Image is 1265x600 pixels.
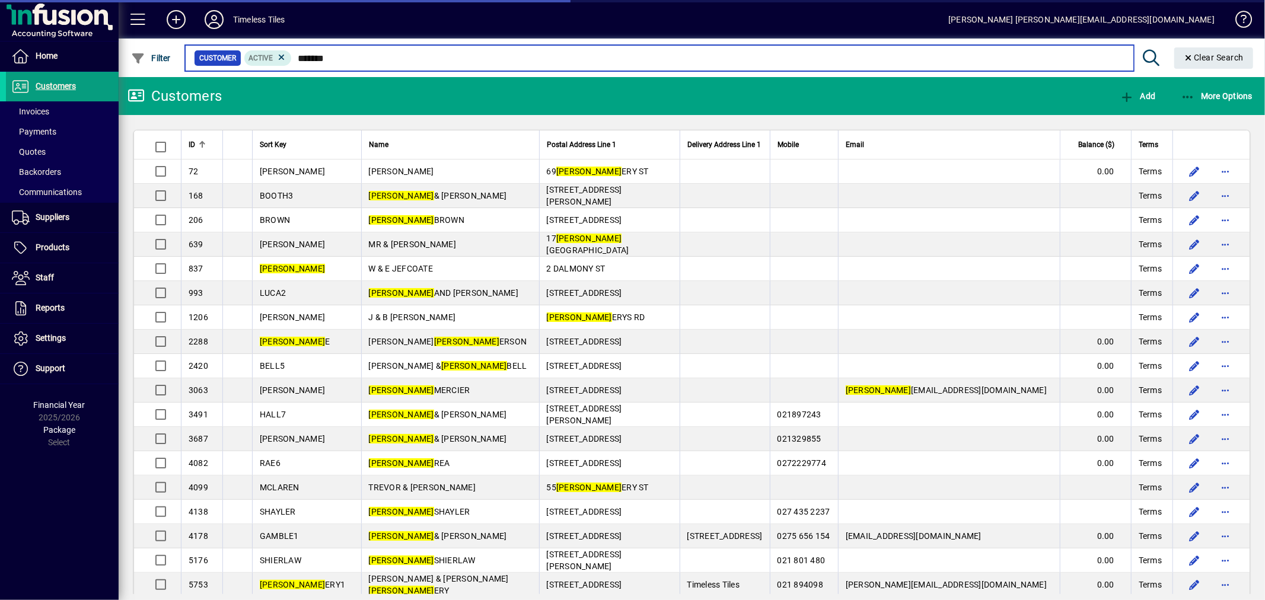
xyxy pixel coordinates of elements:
[1216,551,1235,570] button: More options
[369,531,434,541] em: [PERSON_NAME]
[547,580,622,589] span: [STREET_ADDRESS]
[547,215,622,225] span: [STREET_ADDRESS]
[36,303,65,312] span: Reports
[1139,481,1162,493] span: Terms
[260,507,296,516] span: SHAYLER
[6,293,119,323] a: Reports
[1185,526,1204,545] button: Edit
[369,385,470,395] span: MERCIER
[687,138,761,151] span: Delivery Address Line 1
[36,81,76,91] span: Customers
[547,337,622,346] span: [STREET_ADDRESS]
[1185,235,1204,254] button: Edit
[36,51,58,60] span: Home
[189,138,195,151] span: ID
[369,458,450,468] span: REA
[547,361,622,371] span: [STREET_ADDRESS]
[1185,356,1204,375] button: Edit
[369,138,532,151] div: Name
[778,138,799,151] span: Mobile
[369,191,507,200] span: & [PERSON_NAME]
[846,580,1047,589] span: [PERSON_NAME][EMAIL_ADDRESS][DOMAIN_NAME]
[1216,526,1235,545] button: More options
[778,507,830,516] span: 027 435 2237
[369,531,507,541] span: & [PERSON_NAME]
[199,52,236,64] span: Customer
[1185,429,1204,448] button: Edit
[1139,190,1162,202] span: Terms
[1216,405,1235,424] button: More options
[189,191,203,200] span: 168
[948,10,1215,29] div: [PERSON_NAME] [PERSON_NAME][EMAIL_ADDRESS][DOMAIN_NAME]
[369,361,527,371] span: [PERSON_NAME] & BELL
[1139,579,1162,591] span: Terms
[369,556,434,565] em: [PERSON_NAME]
[369,264,434,273] span: W & E JEFCOATE
[157,9,195,30] button: Add
[369,507,470,516] span: SHAYLER
[244,50,292,66] mat-chip: Activation Status: Active
[369,215,465,225] span: BROWN
[687,580,740,589] span: Timeless Tiles
[36,333,66,343] span: Settings
[260,337,330,346] span: E
[1139,384,1162,396] span: Terms
[1139,506,1162,518] span: Terms
[547,312,645,322] span: ERYS RD
[547,531,622,541] span: [STREET_ADDRESS]
[369,507,434,516] em: [PERSON_NAME]
[260,458,281,468] span: RAE6
[260,385,325,395] span: [PERSON_NAME]
[260,556,301,565] span: SHIERLAW
[1216,259,1235,278] button: More options
[189,531,208,541] span: 4178
[128,87,222,106] div: Customers
[1139,408,1162,420] span: Terms
[189,580,208,589] span: 5753
[1185,454,1204,473] button: Edit
[189,264,203,273] span: 837
[846,385,911,395] em: [PERSON_NAME]
[547,167,649,176] span: 69 ERY ST
[1216,356,1235,375] button: More options
[233,10,285,29] div: Timeless Tiles
[547,185,622,206] span: [STREET_ADDRESS][PERSON_NAME]
[846,138,864,151] span: Email
[1060,403,1131,427] td: 0.00
[6,142,119,162] a: Quotes
[1139,360,1162,372] span: Terms
[1185,478,1204,497] button: Edit
[369,288,434,298] em: [PERSON_NAME]
[369,434,434,443] em: [PERSON_NAME]
[547,234,629,255] span: 17 [GEOGRAPHIC_DATA]
[1139,238,1162,250] span: Terms
[189,215,203,225] span: 206
[1185,381,1204,400] button: Edit
[260,240,325,249] span: [PERSON_NAME]
[369,410,434,419] em: [PERSON_NAME]
[1216,575,1235,594] button: More options
[189,312,208,322] span: 1206
[12,107,49,116] span: Invoices
[1185,210,1204,229] button: Edit
[1185,575,1204,594] button: Edit
[260,580,345,589] span: ERY1
[1181,91,1253,101] span: More Options
[547,550,622,571] span: [STREET_ADDRESS][PERSON_NAME]
[6,182,119,202] a: Communications
[1139,554,1162,566] span: Terms
[6,42,119,71] a: Home
[547,404,622,425] span: [STREET_ADDRESS][PERSON_NAME]
[189,434,208,443] span: 3687
[260,288,286,298] span: LUCA2
[1060,427,1131,451] td: 0.00
[556,234,622,243] em: [PERSON_NAME]
[1216,381,1235,400] button: More options
[1216,186,1235,205] button: More options
[846,138,1053,151] div: Email
[260,191,294,200] span: BOOTH3
[1120,91,1155,101] span: Add
[778,138,831,151] div: Mobile
[189,240,203,249] span: 639
[547,264,606,273] span: 2 DALMONY ST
